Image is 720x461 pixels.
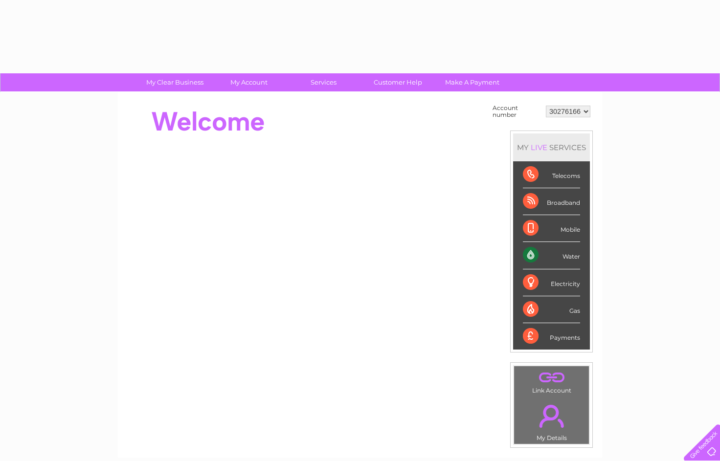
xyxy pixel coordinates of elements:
div: Broadband [523,188,580,215]
td: Account number [490,102,543,121]
div: Payments [523,323,580,350]
div: LIVE [529,143,549,152]
div: Gas [523,296,580,323]
a: My Clear Business [135,73,215,91]
div: Telecoms [523,161,580,188]
div: Mobile [523,215,580,242]
td: My Details [514,396,589,444]
a: . [517,399,586,433]
a: Customer Help [358,73,438,91]
a: My Account [209,73,290,91]
a: Services [283,73,364,91]
a: . [517,369,586,386]
div: Electricity [523,269,580,296]
div: Water [523,242,580,269]
td: Link Account [514,366,589,396]
div: MY SERVICES [513,133,590,161]
a: Make A Payment [432,73,513,91]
